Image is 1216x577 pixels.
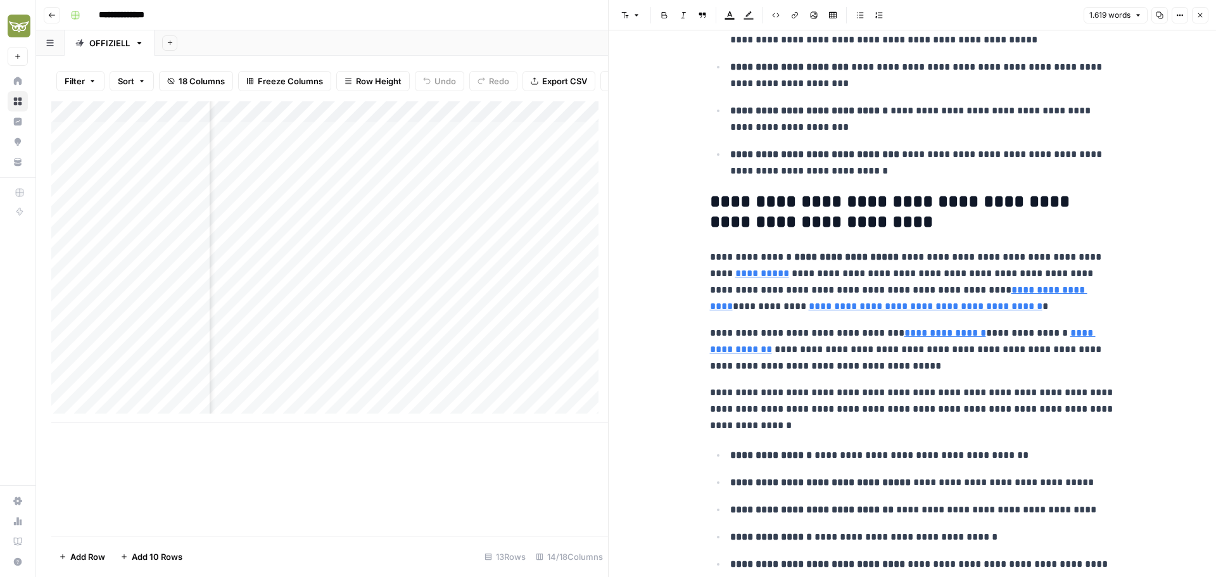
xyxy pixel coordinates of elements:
span: Sort [118,75,134,87]
button: Export CSV [522,71,595,91]
span: Filter [65,75,85,87]
button: 18 Columns [159,71,233,91]
div: OFFIZIELL [89,37,130,49]
span: Add Row [70,550,105,563]
div: 13 Rows [479,547,531,567]
button: Add Row [51,547,113,567]
button: Sort [110,71,154,91]
button: Workspace: Evergreen Media [8,10,28,42]
button: Redo [469,71,517,91]
button: Add 10 Rows [113,547,190,567]
button: Undo [415,71,464,91]
button: 1.619 words [1084,7,1148,23]
span: Freeze Columns [258,75,323,87]
span: Export CSV [542,75,587,87]
button: Row Height [336,71,410,91]
button: Filter [56,71,104,91]
a: Insights [8,111,28,132]
span: 1.619 words [1089,10,1130,21]
img: Evergreen Media Logo [8,15,30,37]
span: 18 Columns [179,75,225,87]
button: Help + Support [8,552,28,572]
a: Learning Hub [8,531,28,552]
a: Browse [8,91,28,111]
a: Usage [8,511,28,531]
a: OFFIZIELL [65,30,155,56]
span: Add 10 Rows [132,550,182,563]
span: Redo [489,75,509,87]
a: Home [8,71,28,91]
button: Freeze Columns [238,71,331,91]
div: 14/18 Columns [531,547,608,567]
span: Undo [434,75,456,87]
a: Settings [8,491,28,511]
a: Opportunities [8,132,28,152]
span: Row Height [356,75,402,87]
a: Your Data [8,152,28,172]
